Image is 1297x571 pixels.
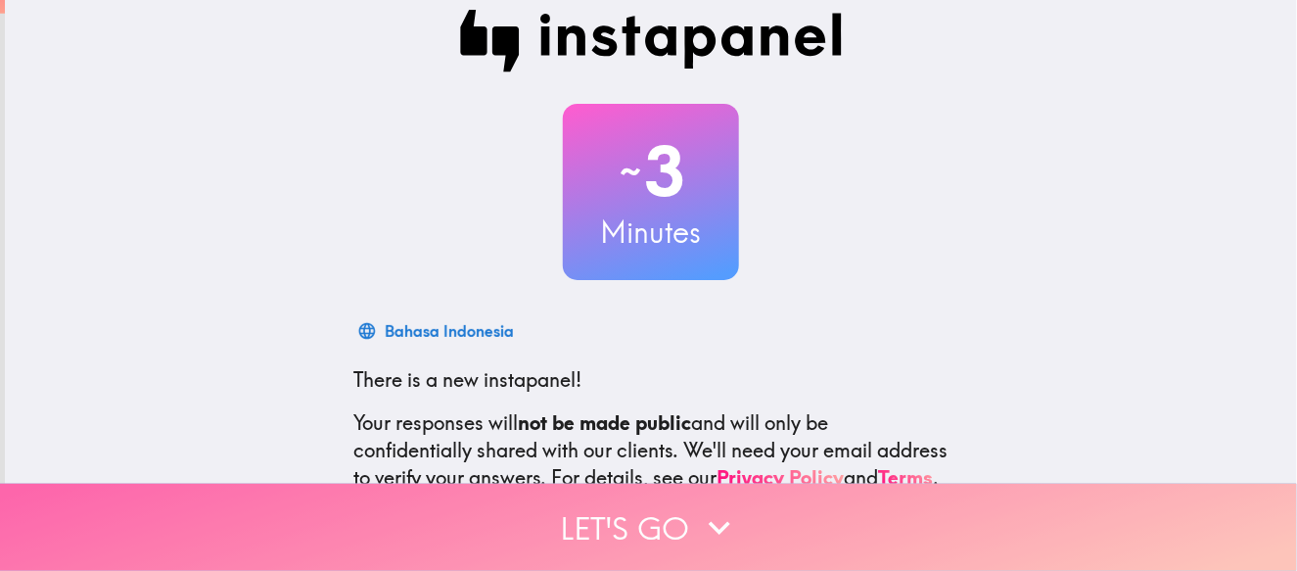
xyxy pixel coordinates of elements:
div: Bahasa Indonesia [385,317,514,345]
a: Privacy Policy [717,465,844,490]
b: not be made public [518,410,691,435]
h3: Minutes [563,212,739,253]
span: There is a new instapanel! [353,367,581,392]
button: Bahasa Indonesia [353,311,522,351]
p: Your responses will and will only be confidentially shared with our clients. We'll need your emai... [353,409,949,492]
img: Instapanel [459,10,843,72]
span: ~ [617,142,644,201]
h2: 3 [563,131,739,212]
a: Terms [878,465,933,490]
